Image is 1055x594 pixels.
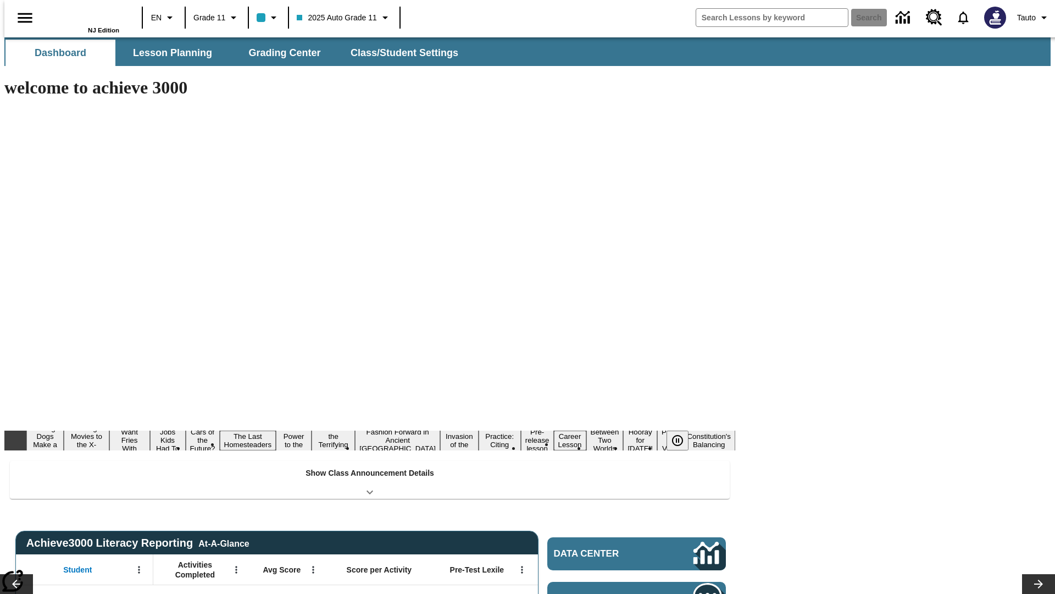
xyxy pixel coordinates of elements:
span: Avg Score [263,565,301,575]
input: search field [696,9,848,26]
h1: welcome to achieve 3000 [4,78,735,98]
span: 2025 Auto Grade 11 [297,12,376,24]
button: Slide 10 The Invasion of the Free CD [440,422,479,459]
button: Slide 14 Between Two Worlds [586,426,624,454]
div: At-A-Glance [198,537,249,549]
span: Pre-Test Lexile [450,565,504,575]
a: Home [48,5,119,27]
button: Open side menu [9,2,41,34]
button: Open Menu [131,562,147,578]
span: Activities Completed [159,560,231,580]
button: Slide 2 Taking Movies to the X-Dimension [64,422,109,459]
span: EN [151,12,162,24]
button: Slide 7 Solar Power to the People [276,422,312,459]
button: Lesson Planning [118,40,227,66]
button: Slide 3 Do You Want Fries With That? [109,418,150,463]
div: Show Class Announcement Details [10,461,730,499]
span: Tauto [1017,12,1036,24]
button: Open Menu [228,562,245,578]
button: Pause [667,431,688,450]
button: Open Menu [514,562,530,578]
button: Class/Student Settings [342,40,467,66]
button: Class color is light blue. Change class color [252,8,285,28]
span: Score per Activity [347,565,412,575]
button: Slide 6 The Last Homesteaders [220,431,276,450]
div: Home [48,4,119,34]
button: Grade: Grade 11, Select a grade [189,8,245,28]
p: Show Class Announcement Details [306,468,434,479]
div: SubNavbar [4,40,468,66]
button: Slide 17 The Constitution's Balancing Act [682,422,735,459]
span: Grade 11 [193,12,225,24]
span: Student [63,565,92,575]
div: Pause [667,431,699,450]
a: Notifications [949,3,978,32]
button: Slide 11 Mixed Practice: Citing Evidence [479,422,521,459]
span: Data Center [554,548,657,559]
img: Avatar [984,7,1006,29]
button: Slide 9 Fashion Forward in Ancient Rome [355,426,440,454]
button: Slide 13 Career Lesson [554,431,586,450]
button: Grading Center [230,40,340,66]
button: Slide 8 Attack of the Terrifying Tomatoes [312,422,355,459]
button: Dashboard [5,40,115,66]
button: Language: EN, Select a language [146,8,181,28]
button: Slide 4 Dirty Jobs Kids Had To Do [150,418,186,463]
button: Class: 2025 Auto Grade 11, Select your class [292,8,396,28]
a: Data Center [547,537,726,570]
span: NJ Edition [88,27,119,34]
button: Profile/Settings [1013,8,1055,28]
button: Slide 15 Hooray for Constitution Day! [623,426,657,454]
button: Open Menu [305,562,321,578]
div: SubNavbar [4,37,1051,66]
button: Slide 5 Cars of the Future? [186,426,220,454]
a: Data Center [889,3,919,33]
button: Slide 1 Diving Dogs Make a Splash [26,422,64,459]
a: Resource Center, Will open in new tab [919,3,949,32]
button: Slide 16 Point of View [657,426,682,454]
button: Slide 12 Pre-release lesson [521,426,554,454]
button: Select a new avatar [978,3,1013,32]
button: Lesson carousel, Next [1022,574,1055,594]
span: Achieve3000 Literacy Reporting [26,537,249,549]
